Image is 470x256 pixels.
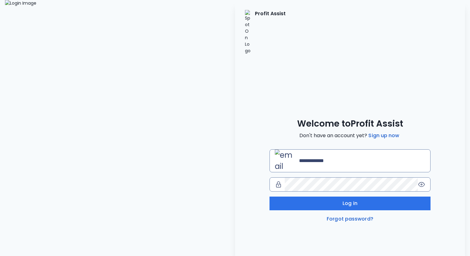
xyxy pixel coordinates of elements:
[325,215,375,223] a: Forgot password?
[367,132,400,139] a: Sign up now
[245,10,251,54] img: SpotOn Logo
[343,200,357,207] span: Log in
[299,132,400,139] span: Don't have an account yet?
[270,197,431,210] button: Log in
[275,150,297,172] img: email
[297,118,403,129] span: Welcome to Profit Assist
[255,10,286,54] p: Profit Assist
